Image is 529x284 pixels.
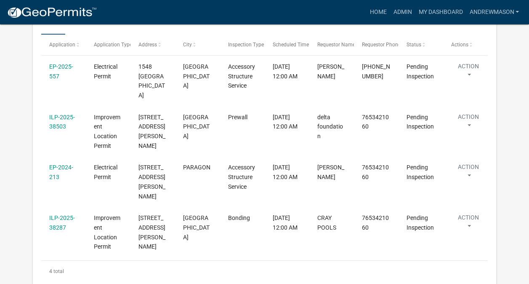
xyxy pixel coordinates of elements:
a: ILP-2025-38503 [49,114,75,130]
span: City [183,42,192,48]
button: Action [451,113,486,134]
span: 12261 N BINGHAM RD [138,214,165,250]
span: Prewall [228,114,247,121]
span: Pending Inspection [407,63,434,80]
span: Requestor Name [317,42,355,48]
span: Requestor Phone [362,42,401,48]
span: 09/16/2025, 12:00 AM [273,164,298,180]
a: ILP-2025-38287 [49,214,75,231]
span: Accessory Structure Service [228,63,255,89]
span: Patrick Koons [317,63,344,80]
span: Improvement Location Permit [94,114,120,149]
datatable-header-cell: Application Type [86,35,130,55]
span: MOORESVILLE [183,114,210,140]
span: Inspection Type [228,42,263,48]
span: Electrical Permit [94,164,117,180]
span: 317-373-1314 [362,63,390,80]
a: EP-2024-213 [49,164,73,180]
datatable-header-cell: Inspection Type [220,35,264,55]
datatable-header-cell: Application [41,35,86,55]
datatable-header-cell: Requestor Phone [354,35,399,55]
span: Actions [451,42,468,48]
span: 09/16/2025, 12:00 AM [273,214,298,231]
span: Scheduled Time [273,42,309,48]
span: Pending Inspection [407,164,434,180]
span: Electrical Permit [94,63,117,80]
a: AndrewMason [466,4,522,20]
span: 12831 N MCCRACKEN CREEK DR [138,114,165,149]
span: delta foundation [317,114,343,140]
datatable-header-cell: Address [130,35,175,55]
span: CRAY POOLS [317,214,336,231]
span: 1548 INVERNESS FARMS RD [138,63,165,99]
span: 7653421060 [362,214,389,231]
span: Status [407,42,421,48]
span: Application [49,42,75,48]
span: John [317,164,344,180]
datatable-header-cell: Status [399,35,443,55]
span: 7653421060 [362,114,389,130]
span: Bonding [228,214,250,221]
a: My Dashboard [415,4,466,20]
span: Address [138,42,157,48]
span: Application Type [94,42,132,48]
span: MARTINSVILLE [183,63,210,89]
span: 3100 N CALDWELL RD [138,164,165,199]
span: 7653421060 [362,164,389,180]
span: Pending Inspection [407,214,434,231]
a: EP-2025-557 [49,63,73,80]
datatable-header-cell: City [175,35,220,55]
span: MOORESVILLE [183,214,210,241]
button: Action [451,213,486,234]
span: PARAGON [183,164,210,171]
div: 4 total [41,261,488,282]
span: 09/16/2025, 12:00 AM [273,114,298,130]
a: Home [366,4,390,20]
span: 09/16/2025, 12:00 AM [273,63,298,80]
button: Action [451,163,486,184]
datatable-header-cell: Requestor Name [309,35,354,55]
button: Action [451,62,486,83]
span: Improvement Location Permit [94,214,120,250]
span: Pending Inspection [407,114,434,130]
datatable-header-cell: Actions [443,35,488,55]
datatable-header-cell: Scheduled Time [264,35,309,55]
span: Accessory Structure Service [228,164,255,190]
a: Admin [390,4,415,20]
